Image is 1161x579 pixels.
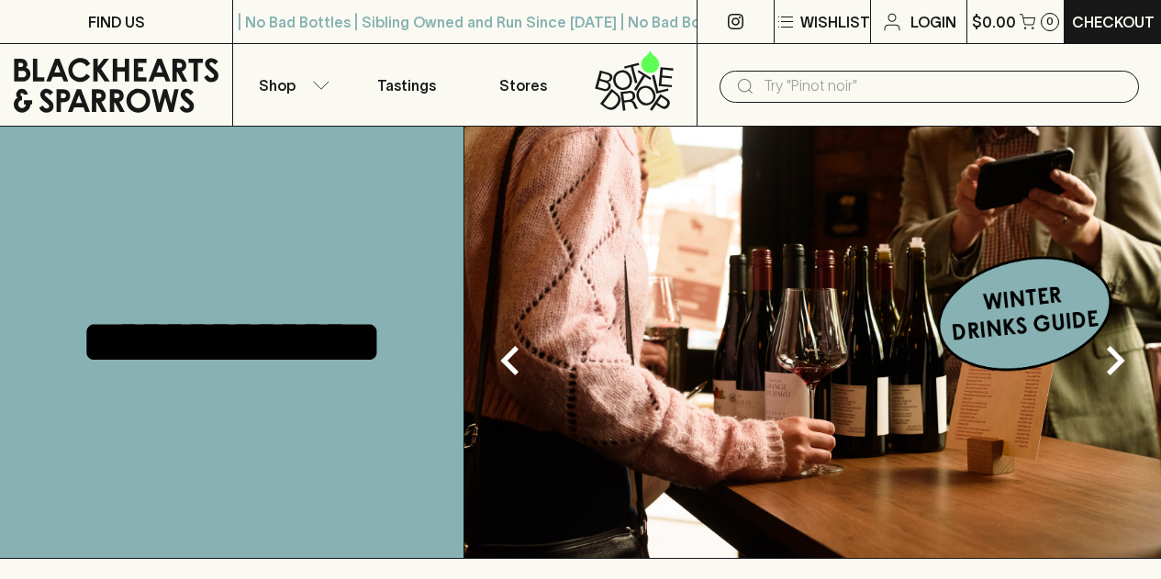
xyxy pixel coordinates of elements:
p: $0.00 [972,11,1016,33]
p: Checkout [1072,11,1155,33]
img: optimise [464,127,1161,558]
p: FIND US [88,11,145,33]
button: Next [1078,324,1152,397]
button: Shop [233,44,349,126]
p: Shop [259,74,296,96]
p: Login [910,11,956,33]
a: Tastings [349,44,464,126]
input: Try "Pinot noir" [764,72,1124,101]
p: Tastings [377,74,436,96]
button: Previous [474,324,547,397]
p: Wishlist [800,11,870,33]
p: 0 [1046,17,1054,27]
a: Stores [465,44,581,126]
p: Stores [499,74,547,96]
